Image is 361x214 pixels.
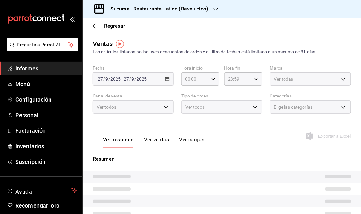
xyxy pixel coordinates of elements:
[15,188,32,195] font: Ayuda
[93,66,105,71] font: Fecha
[108,77,110,82] font: /
[93,40,113,48] font: Ventas
[104,23,125,29] font: Regresar
[103,137,134,143] font: Ver resumen
[97,104,116,110] font: Ver todos
[15,96,52,103] font: Configuración
[110,77,121,82] input: ----
[274,77,293,82] font: Ver todas
[131,77,135,82] input: --
[110,6,208,12] font: Sucursal: Restaurante Latino (Revolución)
[15,202,59,209] font: Recomendar loro
[116,40,124,48] img: Marcador de información sobre herramientas
[15,127,46,134] font: Facturación
[185,104,205,110] font: Ver todos
[181,94,209,99] font: Tipo de orden
[103,77,105,82] font: /
[129,77,131,82] font: /
[124,77,129,82] input: --
[17,42,60,47] font: Pregunta a Parrot AI
[270,94,292,99] font: Categorías
[15,158,45,165] font: Suscripción
[122,77,123,82] font: -
[93,23,125,29] button: Regresar
[7,38,78,51] button: Pregunta a Parrot AI
[15,81,30,87] font: Menú
[274,104,313,110] font: Elige las categorías
[179,137,205,143] font: Ver cargas
[93,49,317,54] font: Los artículos listados no incluyen descuentos de orden y el filtro de fechas está limitado a un m...
[135,77,137,82] font: /
[70,17,75,22] button: abrir_cajón_menú
[4,46,78,53] a: Pregunta a Parrot AI
[15,112,38,118] font: Personal
[15,143,44,150] font: Inventarios
[97,77,103,82] input: --
[144,137,169,143] font: Ver ventas
[105,77,108,82] input: --
[224,66,241,71] font: Hora fin
[103,137,204,148] div: pestañas de navegación
[137,77,147,82] input: ----
[15,65,38,72] font: Informes
[93,156,115,162] font: Resumen
[181,66,203,71] font: Hora inicio
[270,66,283,71] font: Marca
[93,94,123,99] font: Canal de venta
